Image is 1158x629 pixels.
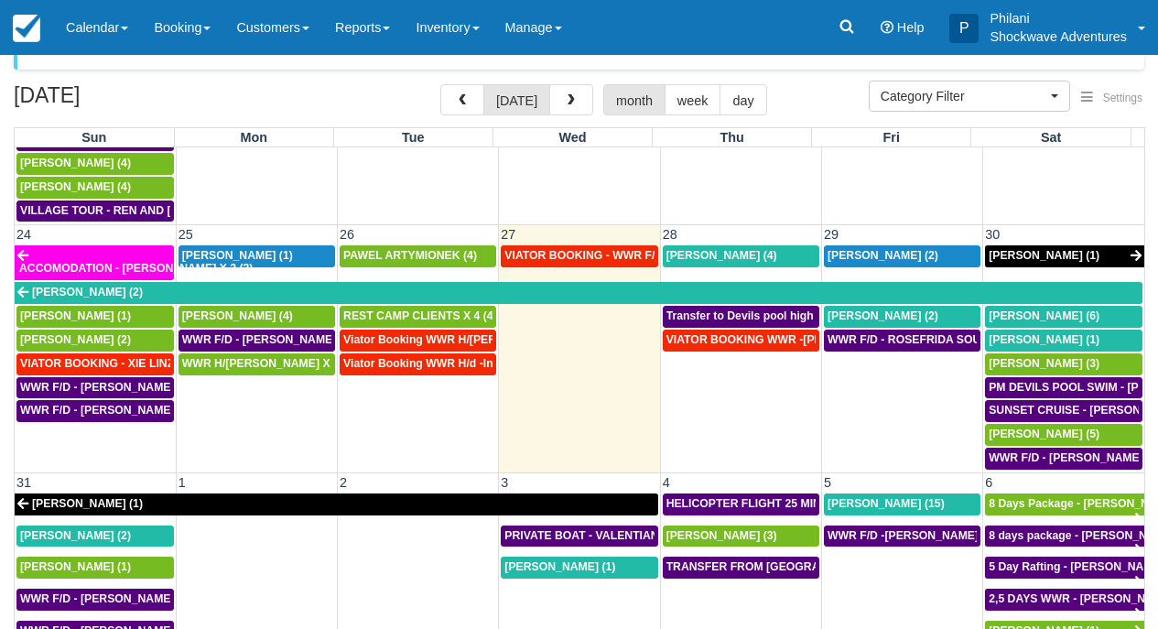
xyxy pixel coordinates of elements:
button: week [665,84,721,115]
div: P [949,14,979,43]
span: [PERSON_NAME] (1) [989,249,1099,262]
span: Category Filter [881,87,1046,105]
span: REST CAMP CLIENTS X 4 (4) [343,309,497,322]
span: Viator Booking WWR H/d -Inchbald [PERSON_NAME] X 4 (4) [343,357,663,370]
i: Help [881,21,893,34]
a: [PERSON_NAME] (1) [501,557,657,579]
span: VIATOR BOOKING - WWR F/D [PERSON_NAME] X 2 (3) [504,249,796,262]
a: Viator Booking WWR H/d -Inchbald [PERSON_NAME] X 4 (4) [340,353,496,375]
span: 27 [499,227,517,242]
a: ACCOMODATION - [PERSON_NAME] X 2 (2) [15,245,174,280]
a: [PERSON_NAME] (1) [16,557,174,579]
span: VIATOR BOOKING WWR -[PERSON_NAME] X2 (2) [666,333,931,346]
a: VIATOR BOOKING - XIE LINZHEN X4 (4) [16,353,174,375]
span: 6 [983,475,994,490]
span: Mon [240,130,267,145]
span: Wed [558,130,586,145]
span: 25 [177,227,195,242]
a: PM DEVILS POOL SWIM - [PERSON_NAME] X 2 (2) [985,377,1142,399]
span: [PERSON_NAME] (2) [32,286,143,298]
a: [PERSON_NAME] (2) [15,282,1142,304]
a: [PERSON_NAME] (2) [16,330,174,352]
span: Sun [81,130,106,145]
span: 1 [177,475,188,490]
span: TRANSFER FROM [GEOGRAPHIC_DATA] TO VIC FALLS - [PERSON_NAME] X 1 (1) [666,560,1106,573]
a: Transfer to Devils pool high tea- [PERSON_NAME] X4 (4) [663,306,819,328]
span: WWR F/D - ROSEFRIDA SOUER X 2 (2) [828,333,1034,346]
a: [PERSON_NAME] (4) [663,245,819,267]
a: [PERSON_NAME] (4) [16,177,174,199]
a: [PERSON_NAME] (1) [985,330,1142,352]
span: [PERSON_NAME] (1) [20,560,131,573]
a: [PERSON_NAME] (4) [179,306,335,328]
span: 28 [661,227,679,242]
a: WWR F/D - [PERSON_NAME] (5) [179,330,335,352]
span: 24 [15,227,33,242]
span: Transfer to Devils pool high tea- [PERSON_NAME] X4 (4) [666,309,968,322]
span: 30 [983,227,1001,242]
span: [PERSON_NAME] (4) [20,180,131,193]
span: PRIVATE BOAT - VALENTIAN [PERSON_NAME] X 4 (4) [504,529,792,542]
span: [PERSON_NAME] (15) [828,497,945,510]
a: WWR F/D - ROSEFRIDA SOUER X 2 (2) [824,330,980,352]
span: PAWEL ARTYMIONEK (4) [343,249,477,262]
a: [PERSON_NAME] (1) [985,245,1144,267]
a: [PERSON_NAME] (1) [15,493,658,515]
a: WWR F/D - [PERSON_NAME] 1 (1) [16,377,174,399]
span: [PERSON_NAME] (3) [989,357,1099,370]
button: month [603,84,666,115]
span: 26 [338,227,356,242]
span: [PERSON_NAME] (3) [666,529,777,542]
button: Settings [1070,85,1153,112]
a: HELICOPTER FLIGHT 25 MINS- [PERSON_NAME] X1 (1) [663,493,819,515]
a: VILLAGE TOUR - REN AND [PERSON_NAME] X4 (4) [16,201,174,222]
a: WWR F/D - [PERSON_NAME] [PERSON_NAME] OHKKA X1 (1) [985,448,1142,470]
span: [PERSON_NAME] (1) [182,249,293,262]
a: Viator Booking WWR H/[PERSON_NAME] X 8 (8) [340,330,496,352]
span: VIATOR BOOKING - XIE LINZHEN X4 (4) [20,357,232,370]
a: 8 days package - [PERSON_NAME] X1 (1) [985,526,1144,548]
span: HELICOPTER FLIGHT 25 MINS- [PERSON_NAME] X1 (1) [666,497,963,510]
span: 5 [822,475,833,490]
span: ACCOMODATION - [PERSON_NAME] X 2 (2) [19,262,253,275]
span: [PERSON_NAME] (2) [20,333,131,346]
a: 8 Days Package - [PERSON_NAME] (1) [985,493,1144,515]
a: REST CAMP CLIENTS X 4 (4) [340,306,496,328]
p: Philani [990,9,1127,27]
a: [PERSON_NAME] (1) [179,245,335,267]
img: checkfront-main-nav-mini-logo.png [13,15,40,42]
span: [PERSON_NAME] (4) [20,157,131,169]
a: [PERSON_NAME] (2) [16,526,174,548]
span: WWR F/D - [PERSON_NAME] X 2 (2) [20,404,211,417]
span: VILLAGE TOUR - REN AND [PERSON_NAME] X4 (4) [20,204,295,217]
span: 4 [661,475,672,490]
span: [PERSON_NAME] (4) [666,249,777,262]
span: 2 [338,475,349,490]
a: WWR F/D - [PERSON_NAME] X 2 (2) [16,400,174,422]
a: [PERSON_NAME] (1) [16,306,174,328]
span: Tue [402,130,425,145]
span: Settings [1103,92,1142,104]
button: [DATE] [483,84,550,115]
a: WWR H/[PERSON_NAME] X 3 (3) [179,353,335,375]
a: VIATOR BOOKING - WWR F/D [PERSON_NAME] X 2 (3) [501,245,657,267]
a: 5 Day Rafting - [PERSON_NAME] X1 (1) [985,557,1144,579]
a: WWR F/D -[PERSON_NAME] X 15 (15) [824,526,980,548]
span: WWR F/D - [PERSON_NAME] (5) [182,333,353,346]
a: [PERSON_NAME] (2) [824,245,980,267]
span: Help [897,20,925,35]
span: [PERSON_NAME] (6) [989,309,1099,322]
span: Fri [883,130,900,145]
a: PRIVATE BOAT - VALENTIAN [PERSON_NAME] X 4 (4) [501,526,657,548]
span: [PERSON_NAME] (1) [20,309,131,322]
a: [PERSON_NAME] (3) [663,526,819,548]
span: [PERSON_NAME] (1) [504,560,615,573]
a: WWR F/D - [PERSON_NAME] X 2 (2) [16,589,174,611]
span: [PERSON_NAME] (2) [828,309,938,322]
span: Viator Booking WWR H/[PERSON_NAME] X 8 (8) [343,333,601,346]
a: [PERSON_NAME] (15) [824,493,980,515]
span: 31 [15,475,33,490]
a: [PERSON_NAME] (6) [985,306,1142,328]
span: [PERSON_NAME] (2) [20,529,131,542]
span: WWR F/D - [PERSON_NAME] X 2 (2) [20,592,211,605]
